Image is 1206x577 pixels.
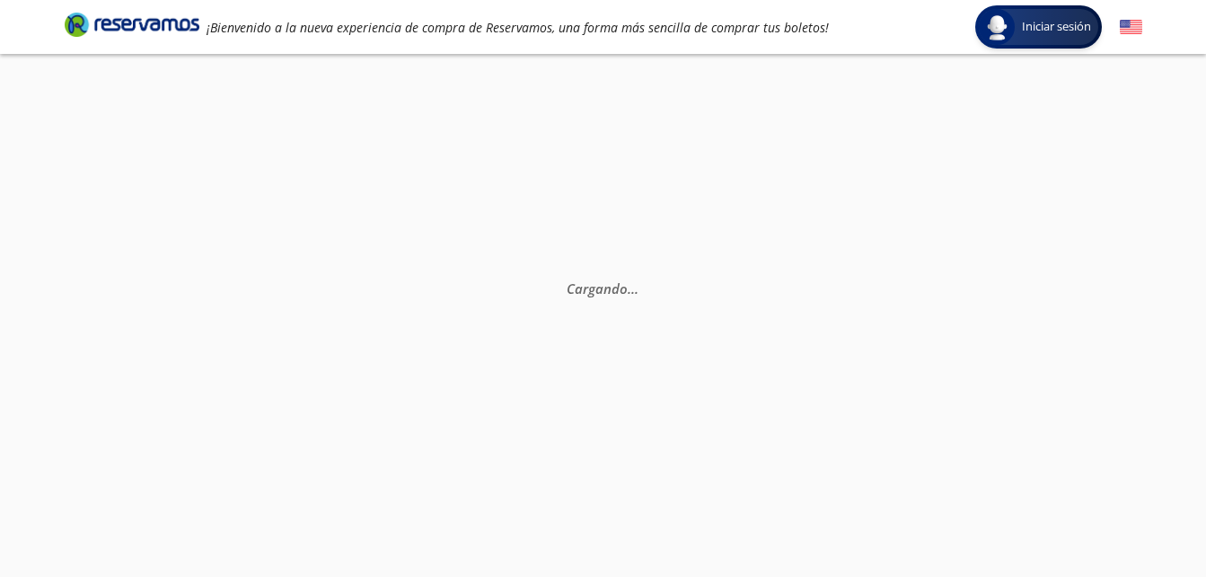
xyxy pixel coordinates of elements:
[635,280,638,297] span: .
[65,11,199,43] a: Brand Logo
[207,19,829,36] em: ¡Bienvenido a la nueva experiencia de compra de Reservamos, una forma más sencilla de comprar tus...
[65,11,199,38] i: Brand Logo
[1120,16,1142,39] button: English
[631,280,635,297] span: .
[567,280,638,297] em: Cargando
[628,280,631,297] span: .
[1015,18,1098,36] span: Iniciar sesión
